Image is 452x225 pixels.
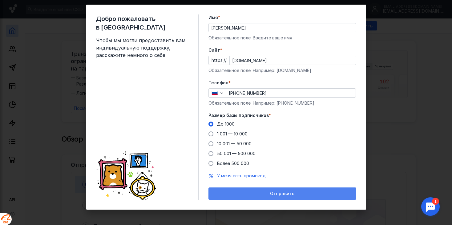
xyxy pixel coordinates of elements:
span: Телефон [208,80,228,86]
div: Обязательное поле. Например: [PHONE_NUMBER] [208,100,356,106]
span: Размер базы подписчиков [208,112,269,119]
span: 50 001 — 500 000 [217,151,256,156]
span: Добро пожаловать в [GEOGRAPHIC_DATA] [96,14,188,32]
span: Отправить [270,191,294,196]
span: Cайт [208,47,220,53]
div: Обязательное поле. Например: [DOMAIN_NAME] [208,67,356,74]
span: Более 500 000 [217,161,249,166]
div: Обязательное поле. Введите ваше имя [208,35,356,41]
span: 10 001 — 50 000 [217,141,252,146]
span: Имя [208,14,218,21]
button: У меня есть промокод [217,173,266,179]
button: Отправить [208,187,356,200]
span: 1 001 — 10 000 [217,131,248,136]
span: У меня есть промокод [217,173,266,178]
span: До 1000 [217,121,235,127]
span: Чтобы мы могли предоставить вам индивидуальную поддержку, расскажите немного о себе [96,37,188,59]
div: 1 [14,4,21,10]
